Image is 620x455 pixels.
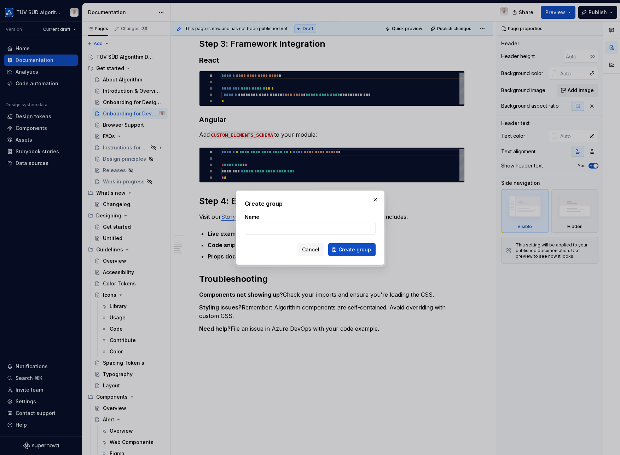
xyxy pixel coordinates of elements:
button: Create group [328,243,376,256]
h2: Create group [245,199,376,208]
span: Cancel [302,246,319,253]
label: Name [245,214,259,221]
button: Cancel [297,243,324,256]
span: Create group [338,246,371,253]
